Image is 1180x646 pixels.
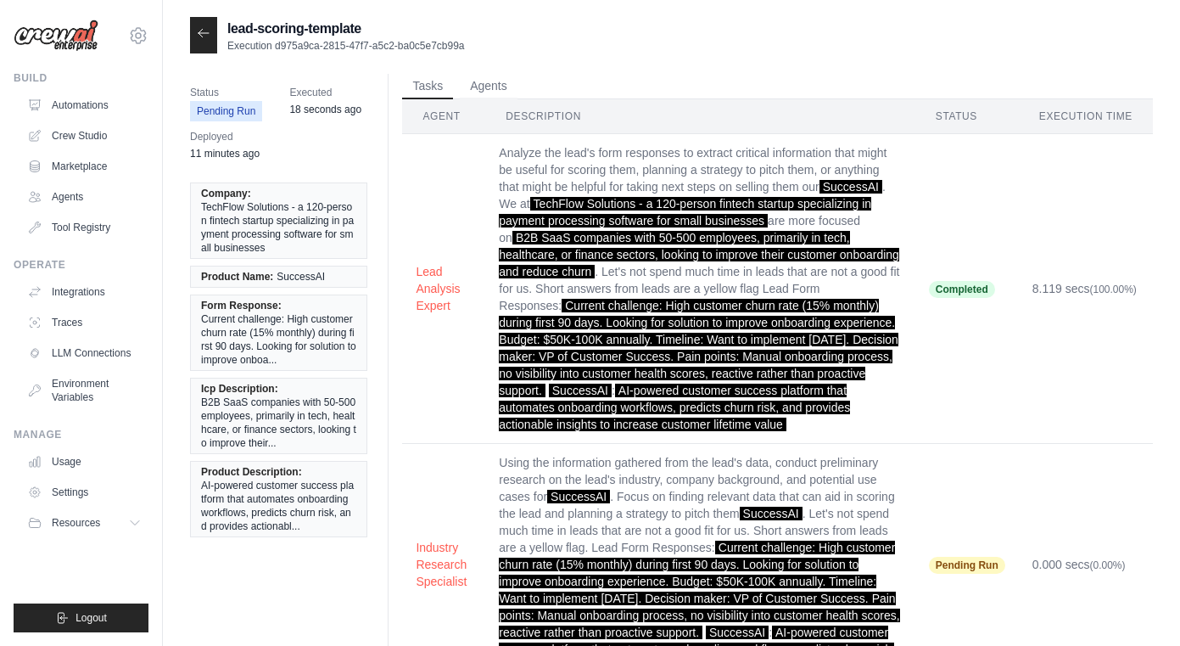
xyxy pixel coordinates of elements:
span: Pending Run [929,557,1005,574]
button: Lead Analysis Expert [416,263,472,314]
a: Traces [20,309,148,336]
span: SuccessAI [549,384,612,397]
a: Agents [20,183,148,211]
span: SuccessAI [547,490,610,503]
span: Executed [289,84,361,101]
div: Manage [14,428,148,441]
span: Logout [75,611,107,625]
th: Status [915,99,1019,134]
span: Current challenge: High customer churn rate (15% monthly) during first 90 days. Looking for solut... [499,299,898,397]
span: TechFlow Solutions - a 120-person fintech startup specializing in payment processing software for... [201,200,356,255]
span: Resources [52,516,100,530]
a: Usage [20,448,148,475]
a: Marketplace [20,153,148,180]
button: Resources [20,509,148,536]
h2: lead-scoring-template [227,19,465,39]
button: Agents [460,74,517,99]
a: Crew Studio [20,122,148,149]
span: Completed [929,281,995,298]
span: Icp Description: [201,382,278,396]
span: Form Response: [201,299,282,312]
div: Operate [14,258,148,272]
span: AI-powered customer success platform that automates onboarding workflows, predicts churn risk, an... [201,479,356,533]
span: Current challenge: High customer churn rate (15% monthly) during first 90 days. Looking for solut... [201,312,356,367]
th: Description [485,99,914,134]
span: (0.00%) [1090,559,1126,571]
a: LLM Connections [20,340,148,367]
td: 8.119 secs [1019,134,1153,444]
span: SuccessAI [277,270,325,284]
span: (100.00%) [1090,284,1137,295]
span: Company: [201,187,251,200]
span: SuccessAI [819,180,882,194]
div: Build [14,71,148,85]
span: AI-powered customer success platform that automates onboarding workflows, predicts churn risk, an... [499,384,850,431]
button: Industry Research Specialist [416,539,472,590]
a: Settings [20,479,148,506]
span: SuccessAI [706,626,769,639]
button: Tasks [402,74,453,99]
p: Execution d975a9ca-2815-47f7-a5c2-ba0c5e7cb99a [227,39,465,53]
th: Agent [402,99,485,134]
time: August 28, 2025 at 13:51 CEST [289,104,361,115]
span: Deployed [190,128,260,145]
th: Execution Time [1019,99,1153,134]
img: Logo [14,20,98,52]
span: Pending Run [190,101,262,121]
span: Product Name: [201,270,273,284]
time: August 28, 2025 at 13:40 CEST [190,148,260,160]
span: Product Description: [201,465,302,479]
span: Status [190,84,262,101]
button: Logout [14,604,148,632]
td: Analyze the lead's form responses to extract critical information that might be useful for scorin... [485,134,914,444]
a: Environment Variables [20,370,148,411]
span: TechFlow Solutions - a 120-person fintech startup specializing in payment processing software for... [499,197,871,228]
span: SuccessAI [740,507,803,520]
a: Automations [20,92,148,119]
a: Integrations [20,278,148,306]
span: B2B SaaS companies with 50-500 employees, primarily in tech, healthcare, or finance sectors, look... [201,396,356,450]
span: B2B SaaS companies with 50-500 employees, primarily in tech, healthcare, or finance sectors, look... [499,231,899,278]
a: Tool Registry [20,214,148,241]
